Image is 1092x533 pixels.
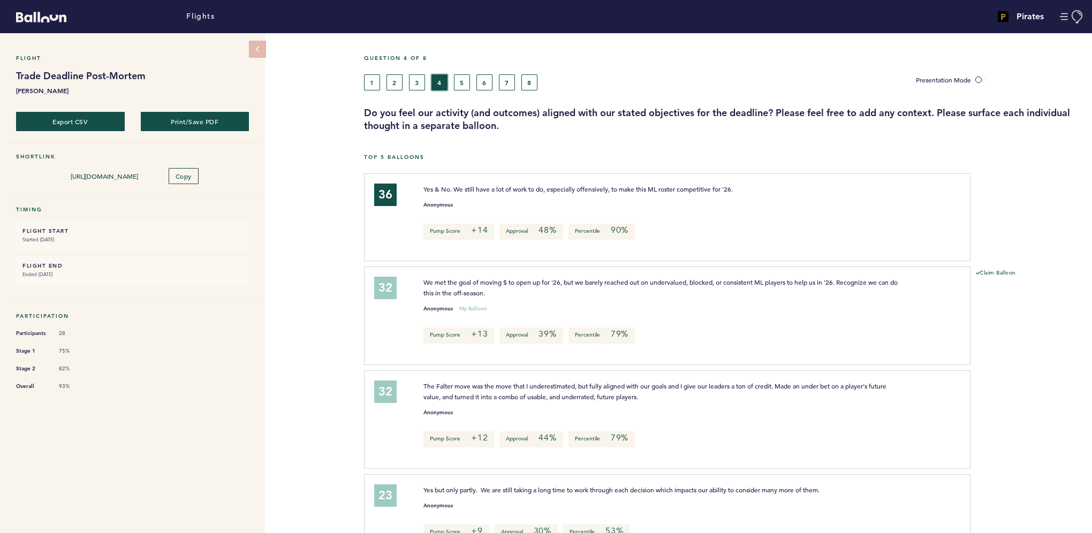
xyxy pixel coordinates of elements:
[374,184,397,206] div: 36
[374,380,397,403] div: 32
[16,363,48,374] span: Stage 2
[539,225,556,235] em: 48%
[1017,10,1044,23] h4: Pirates
[169,168,199,184] button: Copy
[59,330,91,337] span: 28
[16,206,249,213] h5: Timing
[423,503,453,508] small: Anonymous
[454,74,470,90] button: 5
[386,74,403,90] button: 2
[916,75,971,84] span: Presentation Mode
[611,432,628,443] em: 79%
[8,11,66,22] a: Balloon
[539,329,556,339] em: 39%
[364,55,1084,62] h5: Question 4 of 8
[459,306,487,311] small: My Balloon
[16,55,249,62] h5: Flight
[423,224,494,240] p: Pump Score
[16,70,249,82] h1: Trade Deadline Post-Mortem
[374,484,397,507] div: 23
[539,432,556,443] em: 44%
[176,172,192,180] span: Copy
[476,74,492,90] button: 6
[59,347,91,355] span: 75%
[423,185,733,193] span: Yes & No. We still have a lot of work to do, especially offensively, to make this ML roster compe...
[471,329,488,339] em: +13
[423,202,453,208] small: Anonymous
[22,234,242,245] small: Started [DATE]
[521,74,537,90] button: 8
[423,278,899,297] span: We met the goal of moving $ to open up for '26, but we barely reached out on undervalued, blocked...
[976,269,1016,278] button: Claim Balloon
[1060,10,1084,24] button: Manage Account
[364,74,380,90] button: 1
[423,431,494,447] p: Pump Score
[16,328,48,339] span: Participants
[499,224,563,240] p: Approval
[499,74,515,90] button: 7
[16,381,48,392] span: Overall
[16,346,48,356] span: Stage 1
[423,485,820,494] span: Yes but only partly. We are still taking a long time to work through each decision which impacts ...
[611,329,628,339] em: 79%
[22,227,242,234] h6: FLIGHT START
[423,306,453,311] small: Anonymous
[186,11,215,22] a: Flights
[16,313,249,319] h5: Participation
[374,277,397,299] div: 32
[59,383,91,390] span: 93%
[431,74,448,90] button: 4
[568,328,635,344] p: Percentile
[471,225,488,235] em: +14
[59,365,91,372] span: 82%
[22,269,242,280] small: Ended [DATE]
[499,431,563,447] p: Approval
[16,85,249,96] b: [PERSON_NAME]
[423,410,453,415] small: Anonymous
[568,431,635,447] p: Percentile
[22,262,242,269] h6: FLIGHT END
[568,224,635,240] p: Percentile
[611,225,628,235] em: 90%
[423,382,888,401] span: The Falter move was the move that I underestimated, but fully aligned with our goals and I give o...
[16,112,125,131] button: Export CSV
[364,154,1084,161] h5: Top 5 Balloons
[16,12,66,22] svg: Balloon
[141,112,249,131] button: Print/Save PDF
[364,106,1084,132] h3: Do you feel our activity (and outcomes) aligned with our stated objectives for the deadline? Plea...
[16,153,249,160] h5: Shortlink
[499,328,563,344] p: Approval
[423,328,494,344] p: Pump Score
[409,74,425,90] button: 3
[471,432,488,443] em: +12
